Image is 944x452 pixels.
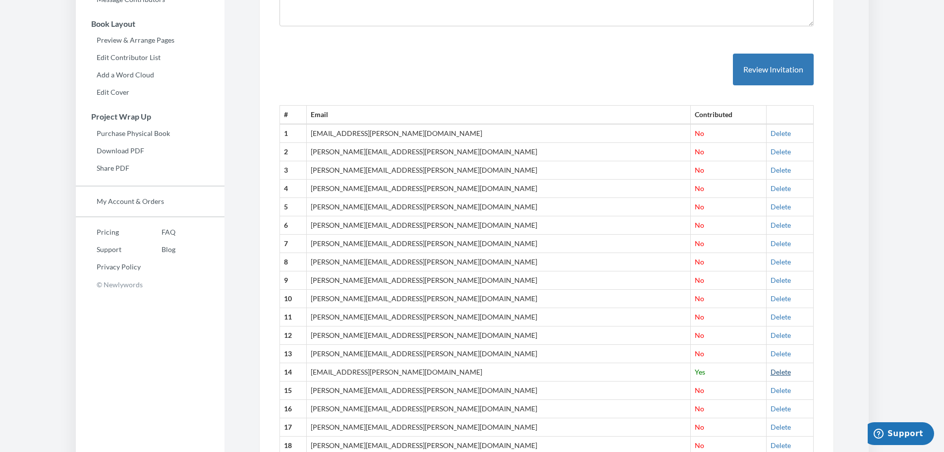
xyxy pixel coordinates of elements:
[306,161,691,180] td: [PERSON_NAME][EMAIL_ADDRESS][PERSON_NAME][DOMAIN_NAME]
[771,239,791,248] a: Delete
[306,271,691,290] td: [PERSON_NAME][EMAIL_ADDRESS][PERSON_NAME][DOMAIN_NAME]
[306,124,691,142] td: [EMAIL_ADDRESS][PERSON_NAME][DOMAIN_NAME]
[76,194,224,209] a: My Account & Orders
[695,349,704,358] span: No
[771,386,791,394] a: Delete
[695,368,705,376] span: Yes
[76,126,224,141] a: Purchase Physical Book
[695,166,704,174] span: No
[695,331,704,339] span: No
[141,242,175,257] a: Blog
[695,313,704,321] span: No
[279,216,306,235] th: 6
[279,363,306,382] th: 14
[76,33,224,48] a: Preview & Arrange Pages
[279,326,306,345] th: 12
[306,235,691,253] td: [PERSON_NAME][EMAIL_ADDRESS][PERSON_NAME][DOMAIN_NAME]
[306,143,691,161] td: [PERSON_NAME][EMAIL_ADDRESS][PERSON_NAME][DOMAIN_NAME]
[279,235,306,253] th: 7
[695,404,704,413] span: No
[771,294,791,303] a: Delete
[771,313,791,321] a: Delete
[771,129,791,137] a: Delete
[279,180,306,198] th: 4
[695,202,704,211] span: No
[279,400,306,418] th: 16
[306,326,691,345] td: [PERSON_NAME][EMAIL_ADDRESS][PERSON_NAME][DOMAIN_NAME]
[306,180,691,198] td: [PERSON_NAME][EMAIL_ADDRESS][PERSON_NAME][DOMAIN_NAME]
[76,19,224,28] h3: Book Layout
[771,184,791,193] a: Delete
[771,202,791,211] a: Delete
[306,290,691,308] td: [PERSON_NAME][EMAIL_ADDRESS][PERSON_NAME][DOMAIN_NAME]
[76,85,224,100] a: Edit Cover
[733,54,814,86] button: Review Invitation
[695,258,704,266] span: No
[279,198,306,216] th: 5
[76,161,224,176] a: Share PDF
[306,418,691,437] td: [PERSON_NAME][EMAIL_ADDRESS][PERSON_NAME][DOMAIN_NAME]
[771,349,791,358] a: Delete
[279,161,306,180] th: 3
[771,258,791,266] a: Delete
[76,67,224,82] a: Add a Word Cloud
[771,276,791,284] a: Delete
[695,276,704,284] span: No
[306,363,691,382] td: [EMAIL_ADDRESS][PERSON_NAME][DOMAIN_NAME]
[141,225,175,240] a: FAQ
[771,404,791,413] a: Delete
[695,294,704,303] span: No
[771,331,791,339] a: Delete
[771,147,791,156] a: Delete
[771,441,791,450] a: Delete
[76,225,141,240] a: Pricing
[306,198,691,216] td: [PERSON_NAME][EMAIL_ADDRESS][PERSON_NAME][DOMAIN_NAME]
[279,253,306,271] th: 8
[76,50,224,65] a: Edit Contributor List
[306,345,691,363] td: [PERSON_NAME][EMAIL_ADDRESS][PERSON_NAME][DOMAIN_NAME]
[771,221,791,229] a: Delete
[306,253,691,271] td: [PERSON_NAME][EMAIL_ADDRESS][PERSON_NAME][DOMAIN_NAME]
[279,345,306,363] th: 13
[279,290,306,308] th: 10
[695,221,704,229] span: No
[279,106,306,124] th: #
[695,239,704,248] span: No
[695,129,704,137] span: No
[771,368,791,376] a: Delete
[868,422,934,447] iframe: Opens a widget where you can chat to one of our agents
[771,166,791,174] a: Delete
[695,441,704,450] span: No
[695,423,704,431] span: No
[306,216,691,235] td: [PERSON_NAME][EMAIL_ADDRESS][PERSON_NAME][DOMAIN_NAME]
[279,124,306,142] th: 1
[279,382,306,400] th: 15
[279,143,306,161] th: 2
[306,400,691,418] td: [PERSON_NAME][EMAIL_ADDRESS][PERSON_NAME][DOMAIN_NAME]
[76,277,224,292] p: © Newlywords
[695,386,704,394] span: No
[306,308,691,326] td: [PERSON_NAME][EMAIL_ADDRESS][PERSON_NAME][DOMAIN_NAME]
[306,382,691,400] td: [PERSON_NAME][EMAIL_ADDRESS][PERSON_NAME][DOMAIN_NAME]
[306,106,691,124] th: Email
[695,147,704,156] span: No
[76,143,224,158] a: Download PDF
[76,259,141,274] a: Privacy Policy
[695,184,704,193] span: No
[691,106,766,124] th: Contributed
[771,423,791,431] a: Delete
[279,308,306,326] th: 11
[279,418,306,437] th: 17
[76,112,224,121] h3: Project Wrap Up
[76,242,141,257] a: Support
[279,271,306,290] th: 9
